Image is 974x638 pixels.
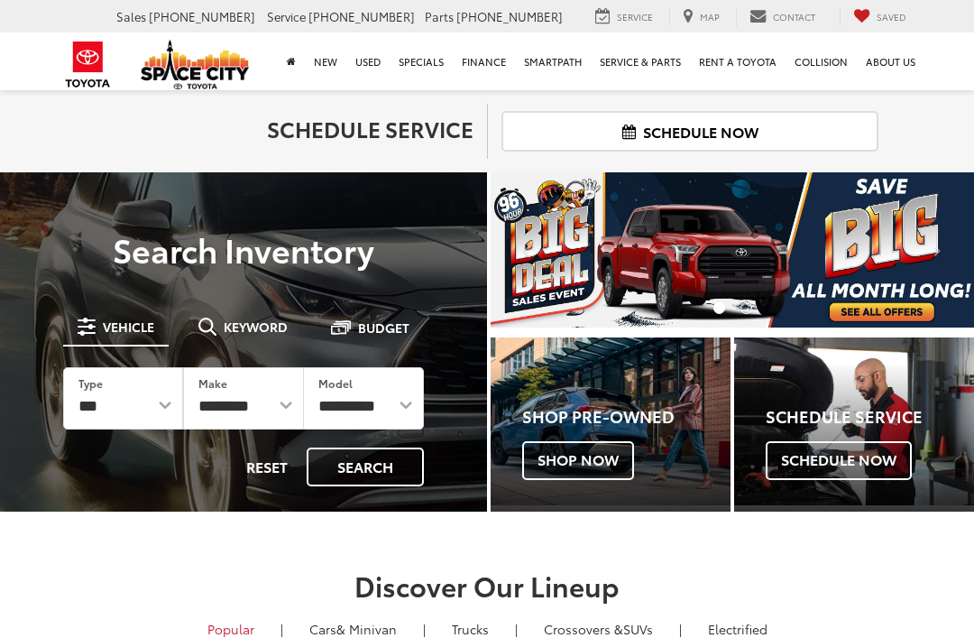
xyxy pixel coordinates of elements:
[278,32,305,90] a: Home
[690,32,786,90] a: Rent a Toyota
[675,620,686,638] li: |
[224,320,288,333] span: Keyword
[103,320,154,333] span: Vehicle
[305,32,346,90] a: New
[522,441,634,479] span: Shop Now
[786,32,857,90] a: Collision
[515,32,591,90] a: SmartPath
[740,302,752,314] li: Go to slide number 2.
[877,10,906,23] span: Saved
[773,10,815,23] span: Contact
[491,172,974,327] img: Big Deal Sales Event
[491,172,974,327] div: carousel slide number 1 of 2
[38,231,449,267] h3: Search Inventory
[276,620,288,638] li: |
[857,32,924,90] a: About Us
[902,208,974,291] button: Click to view next picture.
[149,8,255,24] span: [PHONE_NUMBER]
[318,375,353,391] label: Model
[456,8,563,24] span: [PHONE_NUMBER]
[617,10,653,23] span: Service
[734,337,974,505] div: Toyota
[418,620,430,638] li: |
[544,620,623,638] span: Crossovers &
[308,8,415,24] span: [PHONE_NUMBER]
[141,40,249,89] img: Space City Toyota
[510,620,522,638] li: |
[358,321,409,334] span: Budget
[734,337,974,505] a: Schedule Service Schedule Now
[713,302,725,314] li: Go to slide number 1.
[78,375,103,391] label: Type
[307,448,424,486] button: Search
[425,8,454,24] span: Parts
[116,8,146,24] span: Sales
[491,172,974,327] section: Carousel section with vehicle pictures - may contain disclaimers.
[491,337,730,505] a: Shop Pre-Owned Shop Now
[198,375,227,391] label: Make
[491,208,563,291] button: Click to view previous picture.
[54,35,122,94] img: Toyota
[591,32,690,90] a: Service & Parts
[700,10,720,23] span: Map
[267,8,306,24] span: Service
[336,620,397,638] span: & Minivan
[766,441,912,479] span: Schedule Now
[346,32,390,90] a: Used
[390,32,453,90] a: Specials
[491,337,730,505] div: Toyota
[582,7,666,26] a: Service
[736,7,829,26] a: Contact
[501,111,878,152] a: Schedule Now
[231,448,303,486] button: Reset
[522,408,730,426] h4: Shop Pre-Owned
[669,7,733,26] a: Map
[840,7,920,26] a: My Saved Vehicles
[96,116,473,140] h2: Schedule Service
[766,408,974,426] h4: Schedule Service
[63,570,911,600] h2: Discover Our Lineup
[453,32,515,90] a: Finance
